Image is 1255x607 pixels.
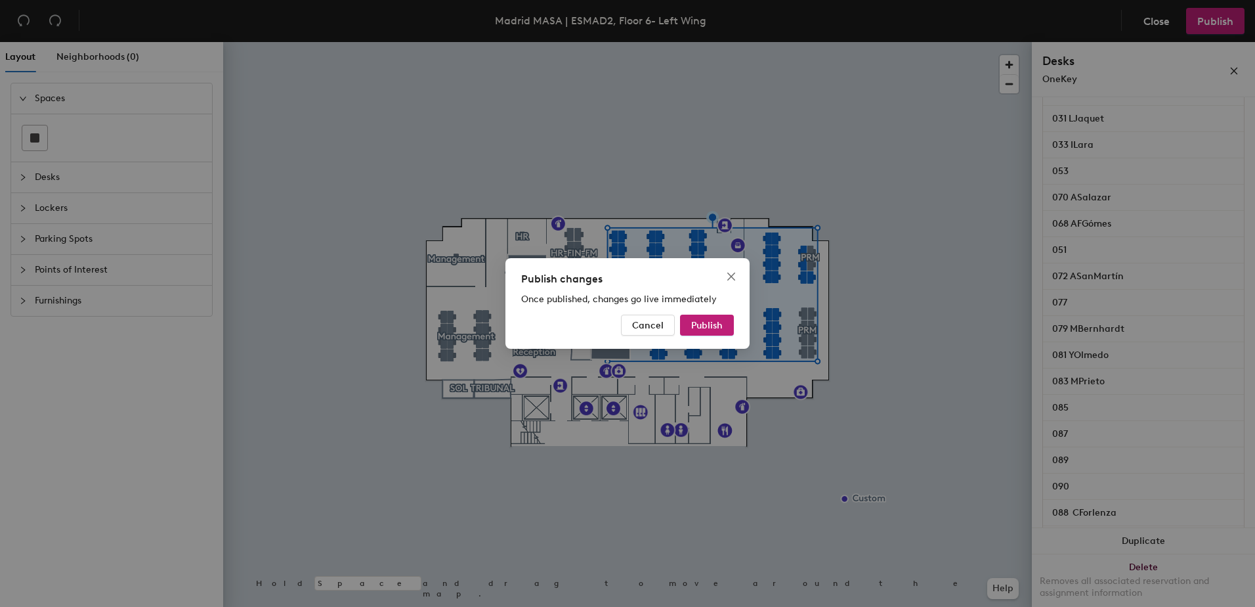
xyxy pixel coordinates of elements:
span: close [726,271,736,282]
span: Publish [691,320,723,331]
span: Once published, changes go live immediately [521,294,717,305]
button: Cancel [621,315,675,336]
div: Publish changes [521,271,734,287]
button: Close [721,266,742,287]
button: Publish [680,315,734,336]
span: Cancel [632,320,664,331]
span: Close [721,271,742,282]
